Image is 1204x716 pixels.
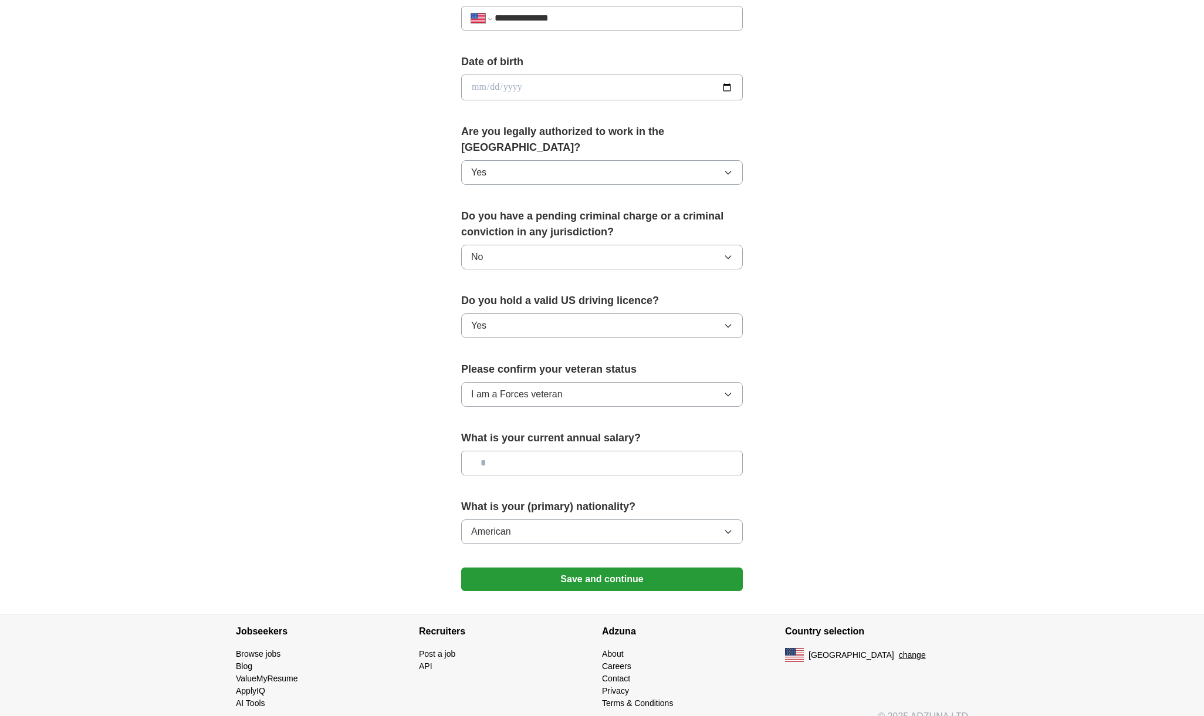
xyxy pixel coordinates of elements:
a: ValueMyResume [236,674,298,683]
a: Post a job [419,649,455,658]
label: Are you legally authorized to work in the [GEOGRAPHIC_DATA]? [461,124,743,156]
a: About [602,649,624,658]
button: American [461,519,743,544]
a: Blog [236,661,252,671]
button: Save and continue [461,568,743,591]
button: Yes [461,160,743,185]
label: What is your current annual salary? [461,430,743,446]
a: Browse jobs [236,649,280,658]
span: No [471,250,483,264]
img: US flag [785,648,804,662]
label: Please confirm your veteran status [461,362,743,377]
a: Careers [602,661,631,671]
a: API [419,661,432,671]
button: I am a Forces veteran [461,382,743,407]
a: Contact [602,674,630,683]
a: AI Tools [236,698,265,708]
button: No [461,245,743,269]
span: Yes [471,319,486,333]
a: ApplyIQ [236,686,265,695]
button: Yes [461,313,743,338]
span: Yes [471,166,486,180]
h4: Country selection [785,615,968,648]
label: Do you hold a valid US driving licence? [461,293,743,309]
label: Do you have a pending criminal charge or a criminal conviction in any jurisdiction? [461,208,743,240]
label: What is your (primary) nationality? [461,499,743,515]
span: I am a Forces veteran [471,387,563,401]
span: [GEOGRAPHIC_DATA] [809,649,894,661]
button: change [899,649,926,661]
span: American [471,525,511,539]
a: Privacy [602,686,629,695]
label: Date of birth [461,54,743,70]
a: Terms & Conditions [602,698,673,708]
